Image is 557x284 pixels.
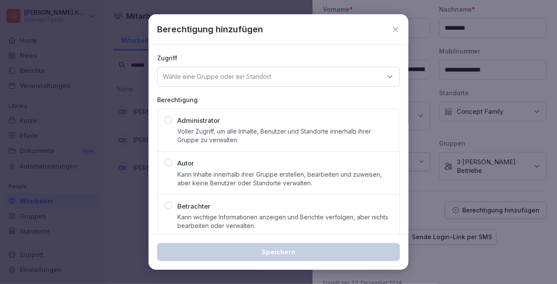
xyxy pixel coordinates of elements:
p: Administrator [177,116,220,126]
div: Speichern [164,247,393,257]
button: Speichern [157,243,400,261]
p: Voller Zugriff, um alle Inhalte, Benutzer und Standorte innerhalb ihrer Gruppe zu verwalten. [177,127,393,144]
p: Berechtigung [157,95,400,104]
p: Kann wichtige Informationen anzeigen und Berichte verfolgen, aber nichts bearbeiten oder verwalten. [177,213,393,230]
p: Autor [177,159,194,169]
p: Betrachter [177,202,210,212]
p: Berechtigung hinzufügen [157,23,263,36]
p: Wähle eine Gruppe oder ein Standort [163,72,271,81]
p: Kann Inhalte innerhalb ihrer Gruppe erstellen, bearbeiten und zuweisen, aber keine Benutzer oder ... [177,170,393,187]
p: Zugriff [157,53,400,62]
